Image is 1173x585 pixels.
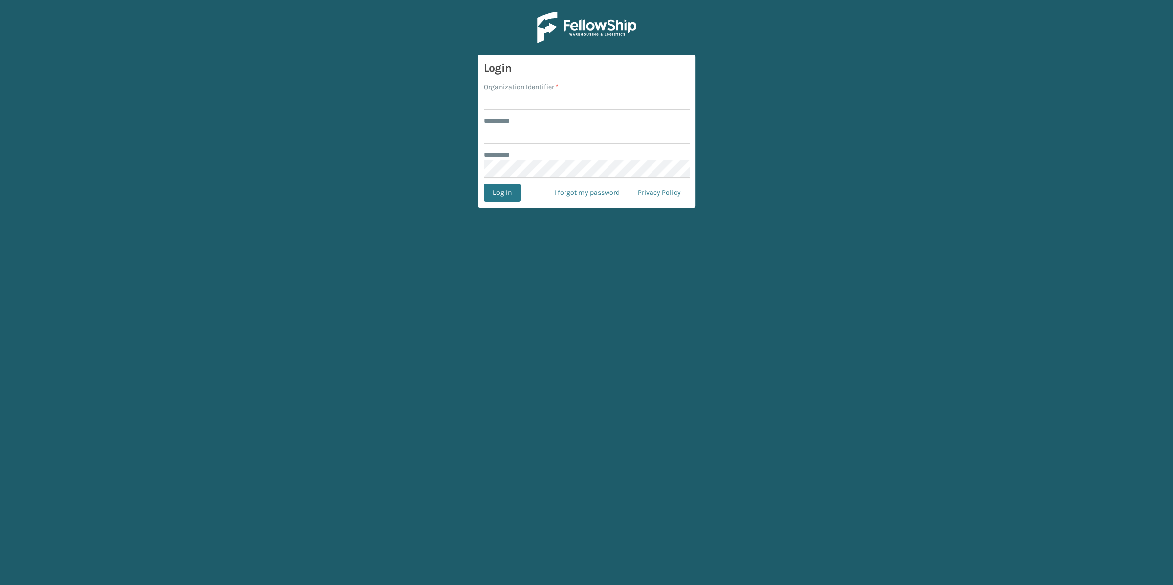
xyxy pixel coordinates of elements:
[629,184,690,202] a: Privacy Policy
[545,184,629,202] a: I forgot my password
[484,184,521,202] button: Log In
[484,61,690,76] h3: Login
[484,82,559,92] label: Organization Identifier
[537,12,636,43] img: Logo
